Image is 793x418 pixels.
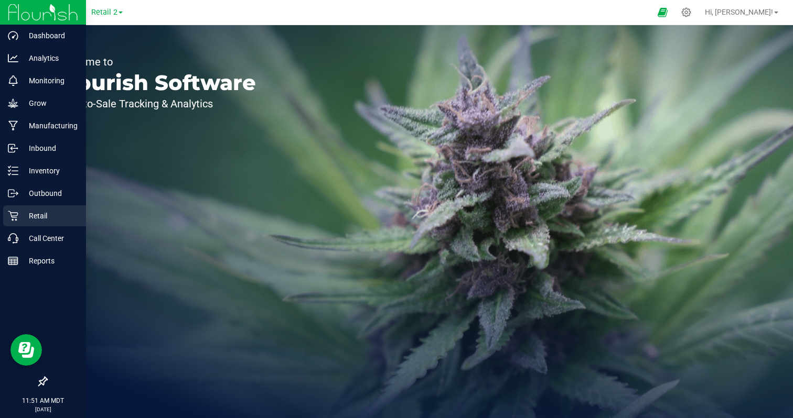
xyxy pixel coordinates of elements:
[57,57,256,67] p: Welcome to
[57,98,256,109] p: Seed-to-Sale Tracking & Analytics
[18,164,81,177] p: Inventory
[57,72,256,93] p: Flourish Software
[680,7,693,17] div: Manage settings
[651,2,674,23] span: Open Ecommerce Menu
[18,119,81,132] p: Manufacturing
[8,143,18,153] inline-svg: Inbound
[5,405,81,413] p: [DATE]
[705,8,773,16] span: Hi, [PERSON_NAME]!
[18,187,81,200] p: Outbound
[8,120,18,131] inline-svg: Manufacturing
[18,232,81,245] p: Call Center
[8,98,18,108] inline-svg: Grow
[18,210,81,222] p: Retail
[8,166,18,176] inline-svg: Inventory
[91,8,117,17] span: Retail 2
[18,29,81,42] p: Dashboard
[10,334,42,366] iframe: Resource center
[8,188,18,199] inline-svg: Outbound
[8,75,18,86] inline-svg: Monitoring
[8,211,18,221] inline-svg: Retail
[8,256,18,266] inline-svg: Reports
[18,142,81,155] p: Inbound
[18,255,81,267] p: Reports
[8,233,18,244] inline-svg: Call Center
[18,52,81,64] p: Analytics
[8,30,18,41] inline-svg: Dashboard
[8,53,18,63] inline-svg: Analytics
[5,396,81,405] p: 11:51 AM MDT
[18,97,81,109] p: Grow
[18,74,81,87] p: Monitoring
